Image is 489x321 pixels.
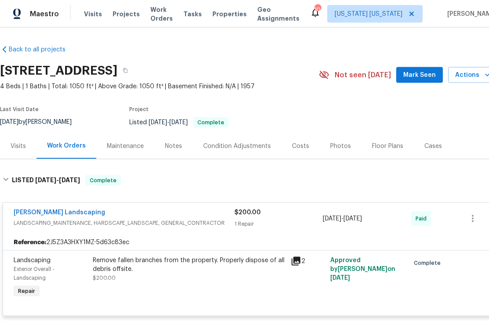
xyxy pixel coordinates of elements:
[35,177,80,183] span: -
[424,142,442,151] div: Cases
[117,63,133,79] button: Copy Address
[129,119,229,126] span: Listed
[194,120,228,125] span: Complete
[149,119,188,126] span: -
[330,257,395,281] span: Approved by [PERSON_NAME] on
[35,177,56,183] span: [DATE]
[14,257,51,263] span: Landscaping
[323,216,341,222] span: [DATE]
[12,175,80,186] h6: LISTED
[47,141,86,150] div: Work Orders
[291,256,325,267] div: 2
[150,5,173,23] span: Work Orders
[129,107,149,112] span: Project
[15,287,39,296] span: Repair
[183,11,202,17] span: Tasks
[414,259,444,267] span: Complete
[330,275,350,281] span: [DATE]
[234,209,261,216] span: $200.00
[84,10,102,18] span: Visits
[335,71,391,79] span: Not seen [DATE]
[416,214,430,223] span: Paid
[165,142,182,151] div: Notes
[343,216,362,222] span: [DATE]
[234,220,323,228] div: 1 Repair
[403,70,436,81] span: Mark Seen
[14,209,105,216] a: [PERSON_NAME] Landscaping
[93,275,116,281] span: $200.00
[113,10,140,18] span: Projects
[203,142,271,151] div: Condition Adjustments
[59,177,80,183] span: [DATE]
[323,214,362,223] span: -
[86,176,120,185] span: Complete
[149,119,167,126] span: [DATE]
[257,5,299,23] span: Geo Assignments
[335,10,402,18] span: [US_STATE] [US_STATE]
[314,5,321,14] div: 10
[30,10,59,18] span: Maestro
[11,142,26,151] div: Visits
[107,142,144,151] div: Maintenance
[14,267,55,281] span: Exterior Overall - Landscaping
[169,119,188,126] span: [DATE]
[93,256,285,274] div: Remove fallen branches from the property. Properly dispose of all debris offsite.
[292,142,309,151] div: Costs
[212,10,247,18] span: Properties
[396,67,443,83] button: Mark Seen
[372,142,403,151] div: Floor Plans
[14,219,234,227] span: LANDSCAPING_MAINTENANCE, HARDSCAPE_LANDSCAPE, GENERAL_CONTRACTOR
[14,238,46,247] b: Reference:
[330,142,351,151] div: Photos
